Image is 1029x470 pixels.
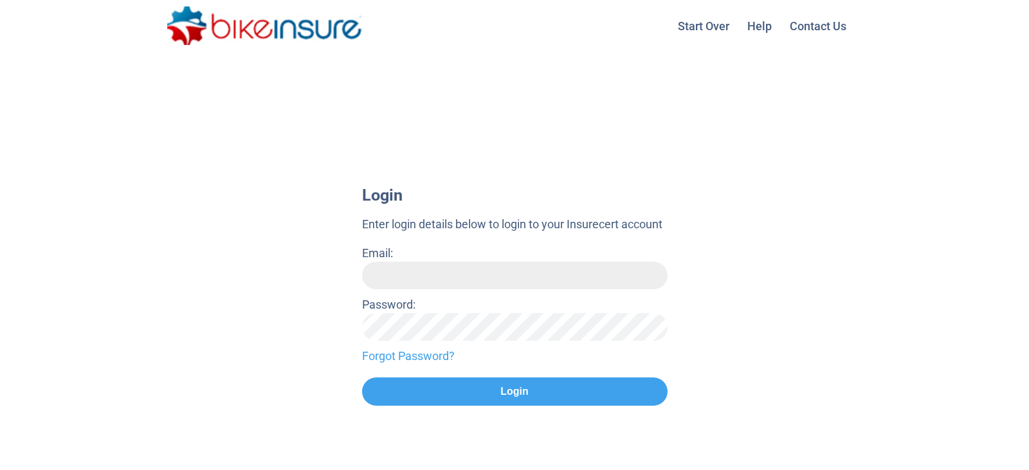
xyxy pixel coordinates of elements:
img: bikeinsure logo [167,6,361,45]
a: Contact Us [782,10,854,42]
button: Login [362,377,668,406]
label: Email: [362,246,393,260]
h1: Login [362,186,668,204]
a: Forgot Password? [362,347,668,365]
label: Password: [362,298,415,311]
p: Enter login details below to login to your Insurecert account [362,215,668,233]
a: Start Over [670,10,737,42]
